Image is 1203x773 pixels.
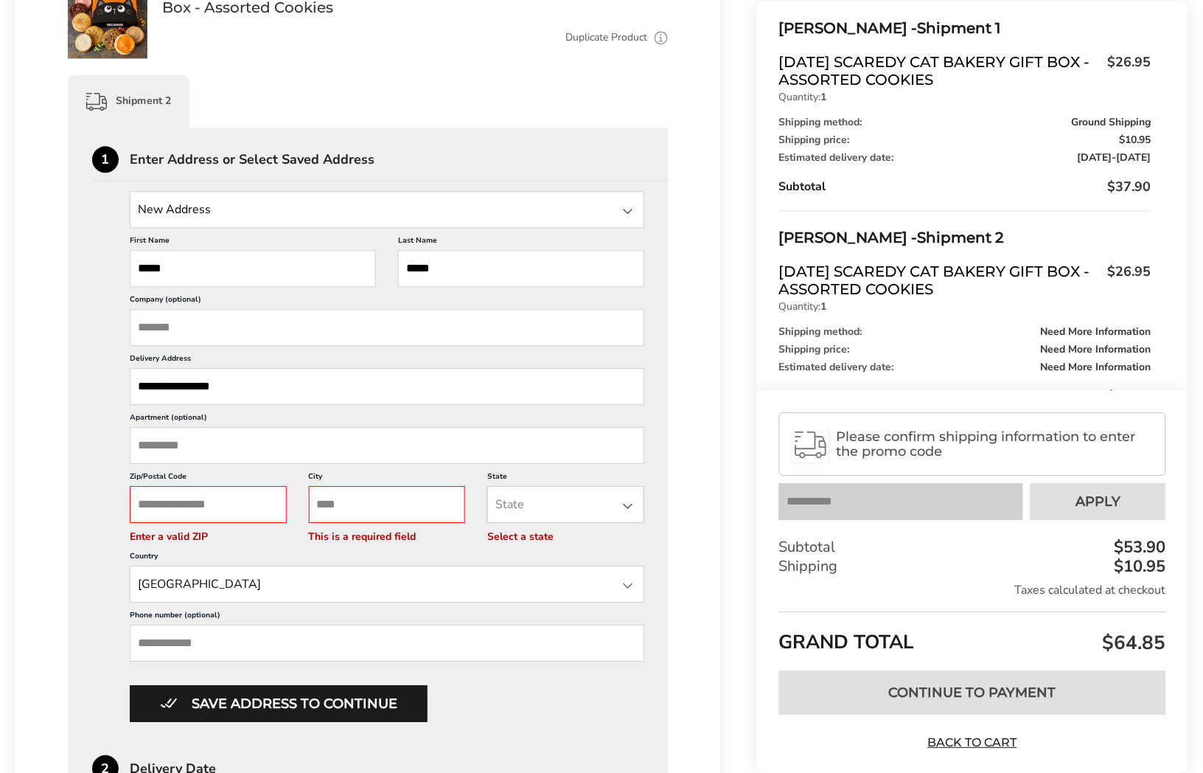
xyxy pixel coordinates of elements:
[309,486,466,523] input: City
[1120,135,1151,145] span: $10.95
[779,53,1101,89] span: [DATE] Scaredy Cat Bakery Gift Box - Assorted Cookies
[130,471,287,486] label: Zip/Postal Code
[1041,327,1151,337] span: Need More Information
[779,557,1166,576] div: Shipping
[1108,178,1151,195] span: $37.90
[779,387,1151,405] div: Subtotal
[921,735,1024,751] a: Back to Cart
[130,685,428,722] button: Button save address
[130,294,644,309] label: Company (optional)
[130,235,376,250] label: First Name
[779,178,1151,195] div: Subtotal
[398,250,644,287] input: Last Name
[309,530,466,544] span: This is a required field
[1031,483,1166,520] button: Apply
[1108,387,1151,405] span: $26.95
[130,486,287,523] input: ZIP
[779,153,1151,163] div: Estimated delivery date:
[1076,495,1121,508] span: Apply
[68,74,189,128] div: Shipment 2
[837,429,1153,459] span: Please confirm shipping information to enter the promo code
[1041,362,1151,372] span: Need More Information
[398,235,644,250] label: Last Name
[779,582,1166,598] div: Taxes calculated at checkout
[1101,263,1151,294] span: $26.95
[779,135,1151,145] div: Shipping price:
[779,670,1166,715] button: Continue to Payment
[779,92,1151,103] p: Quantity:
[1099,630,1166,656] span: $64.85
[779,117,1151,128] div: Shipping method:
[130,368,644,405] input: Delivery Address
[779,226,1151,250] div: Shipment 2
[487,471,644,486] label: State
[779,263,1101,298] span: [DATE] Scaredy Cat Bakery Gift Box - Assorted Cookies
[92,146,119,173] div: 1
[779,16,1151,41] div: Shipment 1
[779,538,1166,557] div: Subtotal
[130,566,644,603] input: State
[1117,150,1151,164] span: [DATE]
[130,250,376,287] input: First Name
[130,309,644,346] input: Company
[487,530,644,544] span: Select a state
[1101,53,1151,85] span: $26.95
[779,344,1151,355] div: Shipping price:
[566,30,648,46] a: Duplicate Product
[779,263,1151,298] a: [DATE] Scaredy Cat Bakery Gift Box - Assorted Cookies$26.95
[1072,117,1151,128] span: Ground Shipping
[779,362,1151,372] div: Estimated delivery date:
[821,90,827,104] strong: 1
[821,299,827,313] strong: 1
[130,412,644,427] label: Apartment (optional)
[1111,539,1166,555] div: $53.90
[779,611,1166,659] div: GRAND TOTAL
[779,327,1151,337] div: Shipping method:
[779,302,1151,312] p: Quantity:
[130,353,644,368] label: Delivery Address
[1078,153,1151,163] span: -
[130,610,644,625] label: Phone number (optional)
[779,229,918,246] span: [PERSON_NAME] -
[1041,344,1151,355] span: Need More Information
[130,191,644,228] input: State
[779,19,918,37] span: [PERSON_NAME] -
[130,551,644,566] label: Country
[1111,558,1166,575] div: $10.95
[779,53,1151,89] a: [DATE] Scaredy Cat Bakery Gift Box - Assorted Cookies$26.95
[487,486,644,523] input: State
[1078,150,1112,164] span: [DATE]
[309,471,466,486] label: City
[130,153,669,166] div: Enter Address or Select Saved Address
[130,427,644,464] input: Apartment
[130,530,287,544] span: Enter a valid ZIP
